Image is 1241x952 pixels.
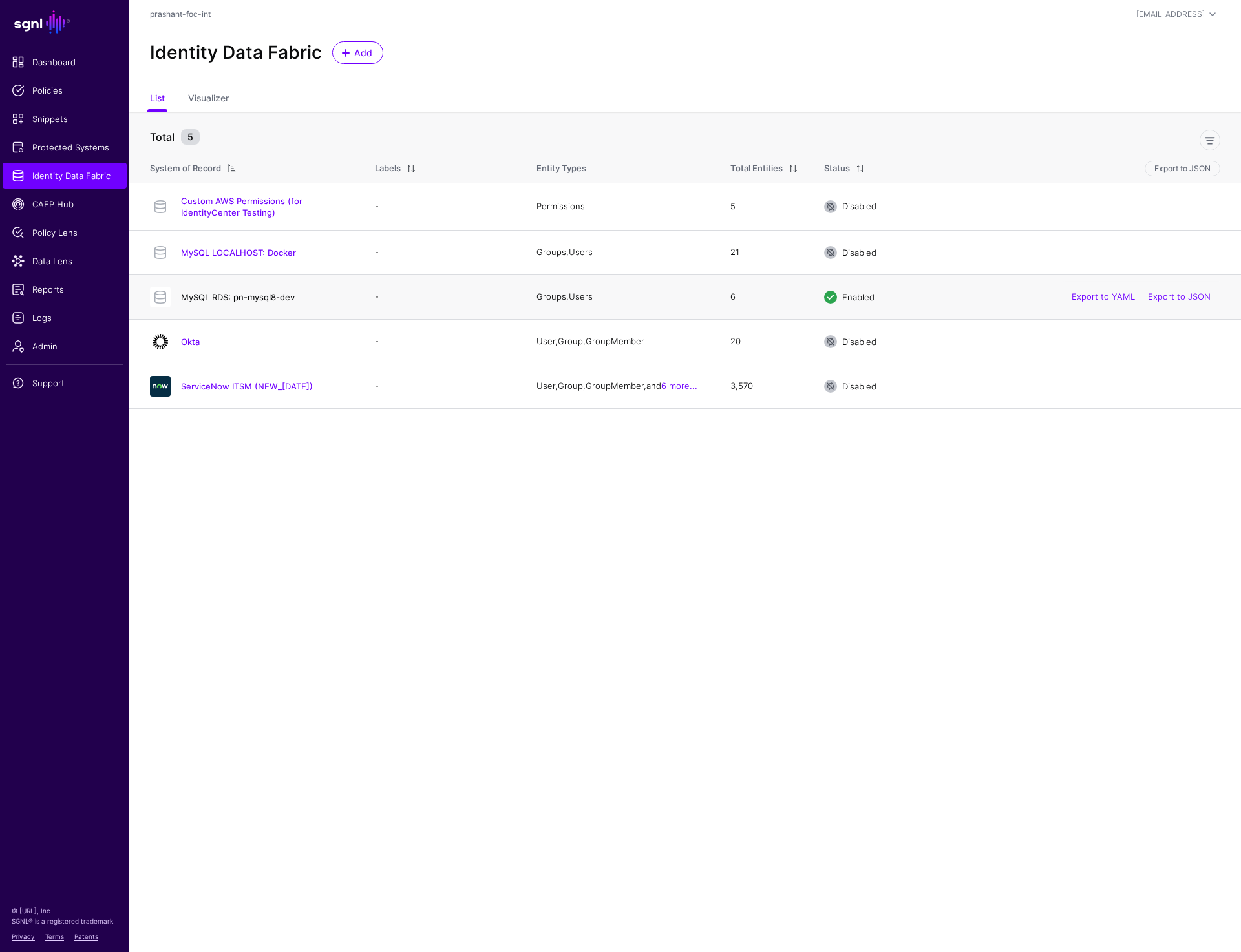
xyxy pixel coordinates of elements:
h2: Identity Data Fabric [150,42,322,64]
td: - [362,183,524,230]
a: Policy Lens [3,220,127,245]
td: User, Group, GroupMember [524,319,717,364]
a: Privacy [12,933,35,940]
p: SGNL® is a registered trademark [12,916,118,926]
span: Reports [12,283,118,296]
td: 21 [717,230,811,274]
span: Snippets [12,112,118,125]
td: 20 [717,319,811,364]
img: svg+xml;base64,PHN2ZyB3aWR0aD0iNjQiIGhlaWdodD0iNjQiIHZpZXdCb3g9IjAgMCA2NCA2NCIgZmlsbD0ibm9uZSIgeG... [150,376,171,397]
a: Okta [181,336,200,347]
a: Policies [3,78,127,103]
a: Visualizer [188,87,229,112]
span: Enabled [842,291,875,302]
p: © [URL], Inc [12,905,118,916]
a: ServiceNow ITSM (NEW_[DATE]) [181,381,313,391]
div: [EMAIL_ADDRESS] [1136,8,1205,20]
a: 6 more... [661,380,697,391]
td: - [362,274,524,319]
div: Total Entities [730,162,783,175]
a: Export to YAML [1072,291,1135,302]
td: - [362,319,524,364]
td: Permissions [524,183,717,230]
span: Policies [12,84,118,97]
a: Dashboard [3,49,127,75]
button: Export to JSON [1145,161,1220,176]
span: Protected Systems [12,141,118,154]
a: Protected Systems [3,134,127,160]
td: User, Group, GroupMember, and [524,364,717,408]
td: 5 [717,183,811,230]
span: Disabled [842,336,876,346]
td: 6 [717,274,811,319]
span: Data Lens [12,254,118,267]
div: System of Record [150,162,221,175]
span: Disabled [842,201,876,211]
a: prashant-foc-int [150,9,211,19]
span: Disabled [842,380,876,391]
div: Labels [375,162,401,175]
span: Admin [12,340,118,353]
a: CAEP Hub [3,191,127,217]
td: 3,570 [717,364,811,408]
a: MySQL LOCALHOST: Docker [181,247,296,258]
span: CAEP Hub [12,198,118,211]
a: Logs [3,305,127,331]
span: Logs [12,311,118,324]
img: svg+xml;base64,PHN2ZyB3aWR0aD0iNjQiIGhlaWdodD0iNjQiIHZpZXdCb3g9IjAgMCA2NCA2NCIgZmlsbD0ibm9uZSIgeG... [150,331,171,352]
a: Identity Data Fabric [3,163,127,189]
span: Support [12,377,118,389]
div: Status [824,162,850,175]
span: Dashboard [12,56,118,68]
a: MySQL RDS: pn-mysql8-dev [181,292,295,302]
span: Policy Lens [12,226,118,239]
a: Add [332,41,383,64]
span: Identity Data Fabric [12,169,118,182]
td: - [362,364,524,408]
a: Patents [74,933,98,940]
strong: Total [150,130,175,143]
small: 5 [181,129,200,145]
td: Groups, Users [524,274,717,319]
span: Entity Types [536,163,586,173]
a: Terms [45,933,64,940]
a: Data Lens [3,248,127,274]
a: Export to JSON [1148,291,1211,302]
a: SGNL [8,8,122,36]
a: Reports [3,276,127,302]
a: Custom AWS Permissions (for IdentityCenter Testing) [181,196,302,218]
td: - [362,230,524,274]
span: Add [353,46,374,59]
a: List [150,87,165,112]
a: Admin [3,333,127,359]
td: Groups, Users [524,230,717,274]
a: Snippets [3,106,127,132]
span: Disabled [842,247,876,257]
